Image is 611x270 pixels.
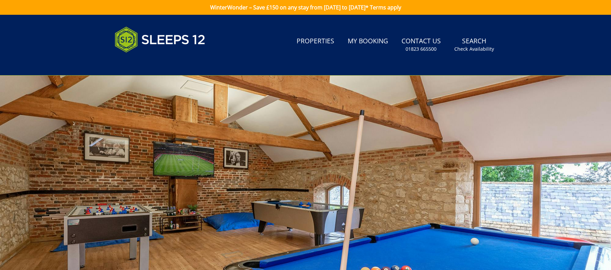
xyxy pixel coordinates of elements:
[345,34,391,49] a: My Booking
[452,34,497,56] a: SearchCheck Availability
[454,46,494,52] small: Check Availability
[115,23,205,56] img: Sleeps 12
[111,60,182,66] iframe: Customer reviews powered by Trustpilot
[294,34,337,49] a: Properties
[399,34,444,56] a: Contact Us01823 665500
[406,46,436,52] small: 01823 665500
